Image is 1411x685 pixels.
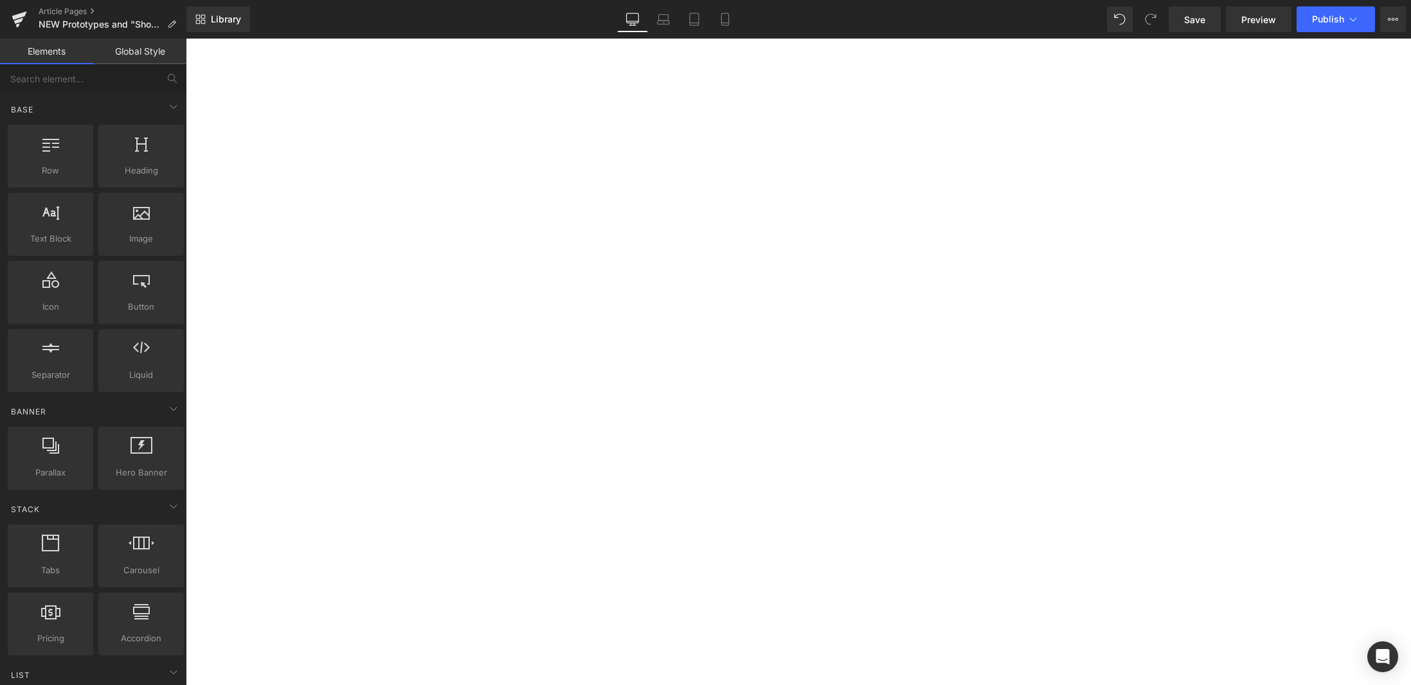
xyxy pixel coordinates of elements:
[12,564,89,577] span: Tabs
[39,6,186,17] a: Article Pages
[10,503,41,515] span: Stack
[211,13,241,25] span: Library
[102,564,180,577] span: Carousel
[10,405,48,418] span: Banner
[617,6,648,32] a: Desktop
[102,632,180,645] span: Accordion
[12,632,89,645] span: Pricing
[648,6,679,32] a: Laptop
[102,466,180,479] span: Hero Banner
[102,300,180,314] span: Button
[1184,13,1205,26] span: Save
[1138,6,1164,32] button: Redo
[12,164,89,177] span: Row
[12,300,89,314] span: Icon
[12,368,89,382] span: Separator
[93,39,186,64] a: Global Style
[12,466,89,479] span: Parallax
[1297,6,1375,32] button: Publish
[12,232,89,245] span: Text Block
[39,19,162,30] span: NEW Prototypes and "Shop Update"
[10,669,31,681] span: List
[186,6,250,32] a: New Library
[10,103,35,116] span: Base
[1241,13,1276,26] span: Preview
[710,6,741,32] a: Mobile
[102,232,180,245] span: Image
[679,6,710,32] a: Tablet
[1367,641,1398,672] div: Open Intercom Messenger
[1312,14,1344,24] span: Publish
[102,164,180,177] span: Heading
[1226,6,1291,32] a: Preview
[102,368,180,382] span: Liquid
[1107,6,1133,32] button: Undo
[1380,6,1406,32] button: More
